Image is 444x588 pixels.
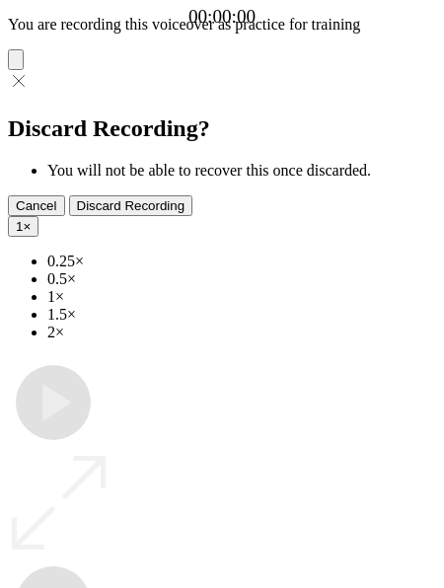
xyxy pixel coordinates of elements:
a: 00:00:00 [188,6,256,28]
li: 0.5× [47,270,436,288]
button: Discard Recording [69,195,193,216]
h2: Discard Recording? [8,115,436,142]
li: You will not be able to recover this once discarded. [47,162,436,180]
span: 1 [16,219,23,234]
li: 1.5× [47,306,436,324]
li: 2× [47,324,436,341]
li: 1× [47,288,436,306]
button: 1× [8,216,38,237]
li: 0.25× [47,253,436,270]
button: Cancel [8,195,65,216]
p: You are recording this voiceover as practice for training [8,16,436,34]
